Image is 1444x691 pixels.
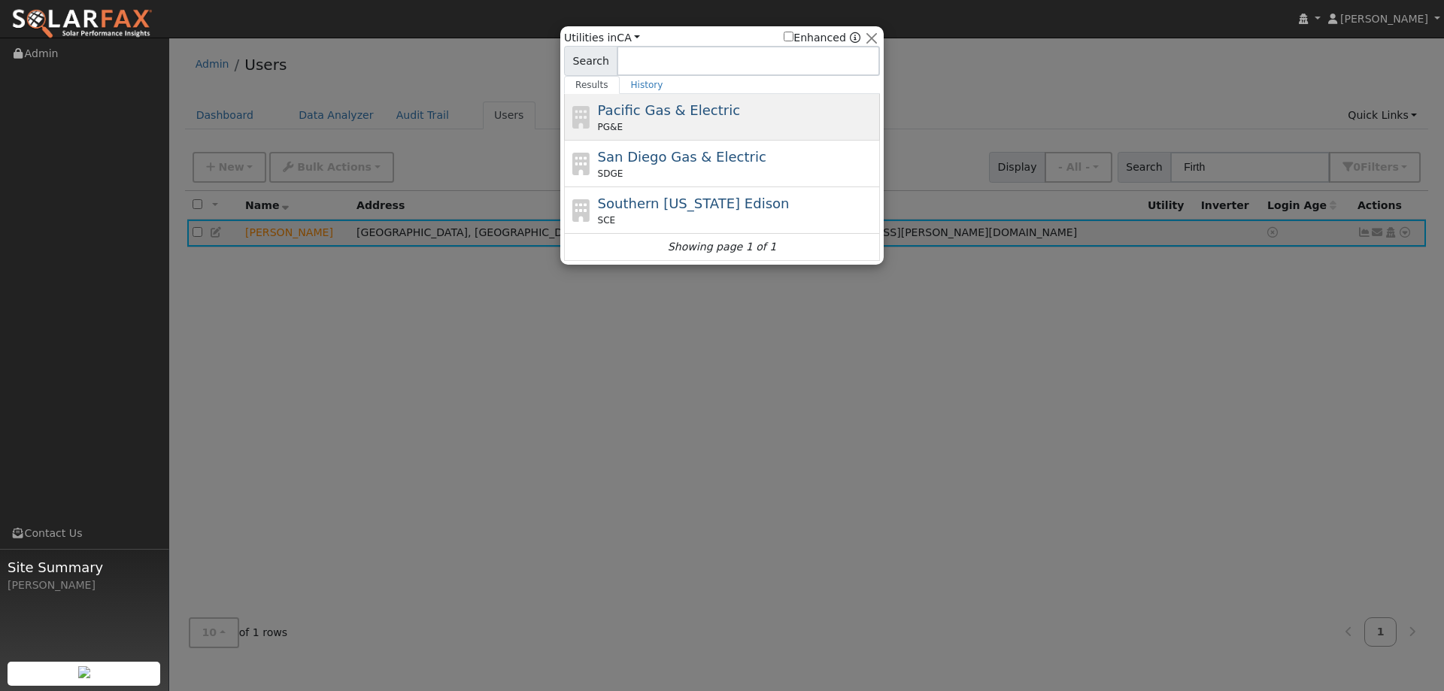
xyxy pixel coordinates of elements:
span: Southern [US_STATE] Edison [598,195,790,211]
img: SolarFax [11,8,153,40]
span: [PERSON_NAME] [1340,13,1428,25]
span: SDGE [598,167,623,180]
div: [PERSON_NAME] [8,577,161,593]
input: Enhanced [784,32,793,41]
label: Enhanced [784,30,846,46]
span: Utilities in [564,30,640,46]
img: retrieve [78,666,90,678]
span: Search [564,46,617,76]
span: SCE [598,214,616,227]
a: Enhanced Providers [850,32,860,44]
span: San Diego Gas & Electric [598,149,766,165]
span: Pacific Gas & Electric [598,102,740,118]
a: Results [564,76,620,94]
a: CA [617,32,640,44]
span: Site Summary [8,557,161,577]
span: PG&E [598,120,623,134]
span: Show enhanced providers [784,30,860,46]
i: Showing page 1 of 1 [668,239,776,255]
a: History [620,76,675,94]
